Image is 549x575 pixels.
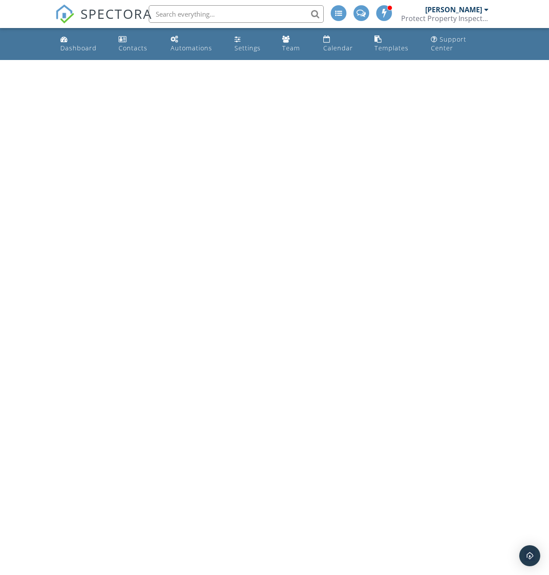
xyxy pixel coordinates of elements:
[231,32,272,56] a: Settings
[60,44,97,52] div: Dashboard
[115,32,160,56] a: Contacts
[57,32,108,56] a: Dashboard
[55,4,74,24] img: The Best Home Inspection Software - Spectora
[282,44,300,52] div: Team
[149,5,324,23] input: Search everything...
[279,32,313,56] a: Team
[425,5,482,14] div: [PERSON_NAME]
[427,32,492,56] a: Support Center
[374,44,409,52] div: Templates
[119,44,147,52] div: Contacts
[234,44,261,52] div: Settings
[320,32,364,56] a: Calendar
[55,12,152,30] a: SPECTORA
[323,44,353,52] div: Calendar
[431,35,466,52] div: Support Center
[167,32,224,56] a: Automations (Advanced)
[80,4,152,23] span: SPECTORA
[371,32,420,56] a: Templates
[401,14,489,23] div: Protect Property Inspections
[171,44,212,52] div: Automations
[519,545,540,566] div: Open Intercom Messenger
